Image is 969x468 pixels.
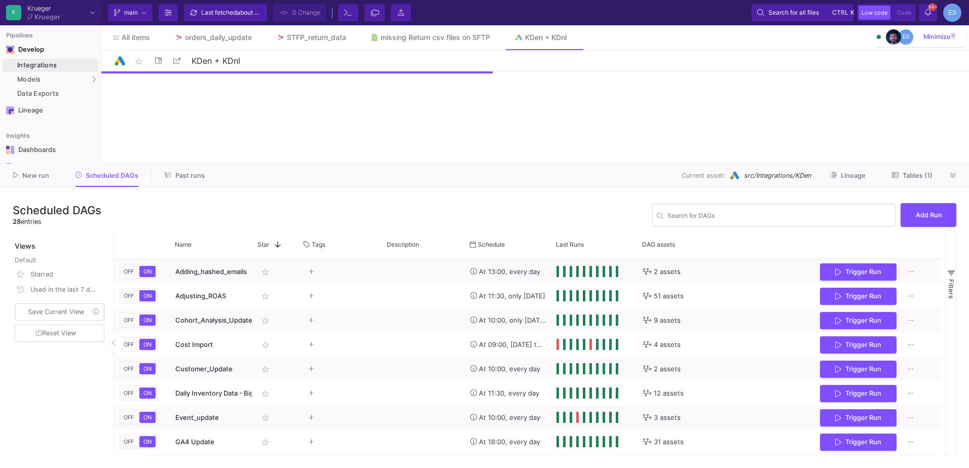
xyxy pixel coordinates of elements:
[845,414,881,421] span: Trigger Run
[175,316,252,324] span: Cohort_Analysis_Update
[845,292,881,300] span: Trigger Run
[470,333,545,357] div: At 09:00, [DATE] through [DATE]
[17,90,96,98] div: Data Exports
[1,168,61,183] button: New run
[654,381,684,405] span: 12 assets
[141,317,154,324] span: ON
[141,365,154,372] span: ON
[919,4,937,21] button: 99+
[139,315,156,326] button: ON
[139,363,156,374] button: ON
[312,241,325,248] span: Tags
[654,333,681,357] span: 4 assets
[34,14,60,20] div: Krueger
[175,340,213,348] span: Cost Import
[114,55,126,67] img: Logo
[820,312,897,330] button: Trigger Run
[139,339,156,350] button: ON
[6,106,14,114] img: Navigation icon
[108,4,153,21] button: main
[122,290,136,301] button: OFF
[259,290,272,302] mat-icon: star_border
[139,290,156,301] button: ON
[175,172,205,179] span: Past runs
[141,341,154,348] span: ON
[175,413,219,421] span: Event_update
[514,33,523,42] img: Tab icon
[30,267,98,282] div: Starred
[122,339,136,350] button: OFF
[845,317,881,324] span: Trigger Run
[17,61,96,69] div: Integrations
[63,168,151,183] button: Scheduled DAGs
[122,268,136,275] span: OFF
[114,381,941,405] div: Press SPACE to select this row.
[829,7,848,19] button: ctrlk
[257,241,269,248] span: Star
[18,106,84,114] div: Lineage
[122,317,136,324] span: OFF
[122,365,136,372] span: OFF
[654,260,681,284] span: 2 assets
[15,255,106,267] div: Default
[175,241,192,248] span: Name
[654,357,681,381] span: 2 assets
[15,303,104,321] button: Save Current View
[470,357,545,381] div: At 10:00, every day
[6,5,21,20] div: K
[175,365,233,373] span: Customer_Update
[13,218,21,225] span: 28
[122,315,136,326] button: OFF
[153,168,217,183] button: Past runs
[3,59,98,72] a: Integrations
[122,341,136,348] span: OFF
[947,279,955,299] span: Filters
[832,7,848,19] span: ctrl
[820,336,897,354] button: Trigger Run
[114,357,941,381] div: Press SPACE to select this row.
[387,241,419,248] span: Description
[141,389,154,397] span: ON
[114,259,941,284] div: Press SPACE to select this row.
[859,6,890,20] button: Low code
[114,405,941,430] div: Press SPACE to select this row.
[556,241,584,248] span: Last Runs
[122,387,136,399] button: OFF
[13,204,101,217] h3: Scheduled DAGs
[139,436,156,447] button: ON
[3,159,98,175] a: Navigation iconWidgets
[13,217,101,226] div: entries
[175,438,214,446] span: GA4 Update
[139,412,156,423] button: ON
[3,102,98,119] a: Navigation iconLineage
[845,268,881,276] span: Trigger Run
[845,365,881,373] span: Trigger Run
[287,33,346,42] div: STFP_return_data
[237,9,288,16] span: about 3 hours ago
[122,436,136,447] button: OFF
[370,33,379,42] img: Tab icon
[768,5,819,20] span: Search for all files
[259,315,272,327] mat-icon: star_border
[682,171,725,180] span: Current asset:
[174,33,183,42] img: Tab icon
[122,363,136,374] button: OFF
[122,266,136,277] button: OFF
[6,163,14,171] img: Navigation icon
[13,230,108,251] div: Views
[654,284,684,308] span: 51 assets
[139,266,156,277] button: ON
[818,168,878,183] button: Lineage
[729,170,740,181] img: Google Ads
[35,329,76,337] span: Reset View
[141,414,154,421] span: ON
[820,409,897,427] button: Trigger Run
[820,288,897,305] button: Trigger Run
[122,438,136,445] span: OFF
[141,268,154,275] span: ON
[845,438,881,446] span: Trigger Run
[114,430,941,454] div: Press SPACE to select this row.
[259,363,272,375] mat-icon: star_border
[943,4,961,22] div: ES
[15,325,104,342] button: Reset View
